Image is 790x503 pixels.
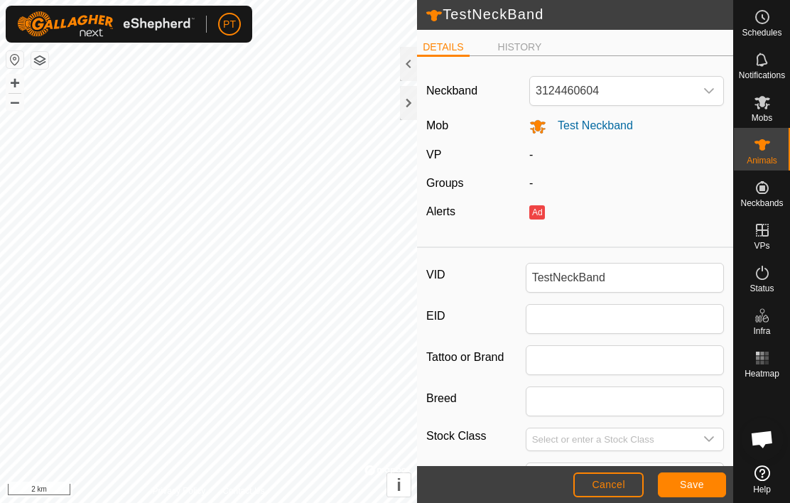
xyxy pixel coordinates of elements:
span: Save [680,479,704,490]
label: Breed [426,386,526,411]
button: Reset Map [6,51,23,68]
label: Mob [426,119,448,131]
span: VPs [754,242,769,250]
div: Open chat [741,418,784,460]
img: Gallagher Logo [17,11,195,37]
label: VID [426,263,526,287]
label: VP [426,148,441,161]
button: Cancel [573,472,644,497]
span: Notifications [739,71,785,80]
label: Stock Class [426,428,526,445]
div: - [524,175,730,192]
span: Schedules [742,28,781,37]
a: Privacy Policy [153,485,206,497]
span: Mobs [752,114,772,122]
label: Tattoo or Brand [426,345,526,369]
span: 3124460604 [530,77,695,105]
input: Select or enter a Stock Class [526,428,695,450]
button: i [387,473,411,497]
button: Save [658,472,726,497]
li: HISTORY [492,40,548,55]
button: – [6,93,23,110]
span: Status [750,284,774,293]
label: Neckband [426,82,477,99]
span: Neckbands [740,199,783,207]
label: Alerts [426,205,455,217]
span: Cancel [592,479,625,490]
label: Birth Day [426,463,526,487]
span: Help [753,485,771,494]
span: Infra [753,327,770,335]
span: Test Neckband [546,119,633,131]
li: DETAILS [417,40,469,57]
a: Contact Us [222,485,264,497]
div: dropdown trigger [695,77,723,105]
button: Map Layers [31,52,48,69]
app-display-virtual-paddock-transition: - [529,148,533,161]
button: Ad [529,205,545,220]
h2: TestNeckBand [426,6,733,24]
span: Heatmap [745,369,779,378]
span: PT [223,17,236,32]
label: EID [426,304,526,328]
span: i [396,475,401,494]
a: Help [734,460,790,499]
label: Groups [426,177,463,189]
span: Animals [747,156,777,165]
div: dropdown trigger [695,428,723,450]
button: + [6,75,23,92]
